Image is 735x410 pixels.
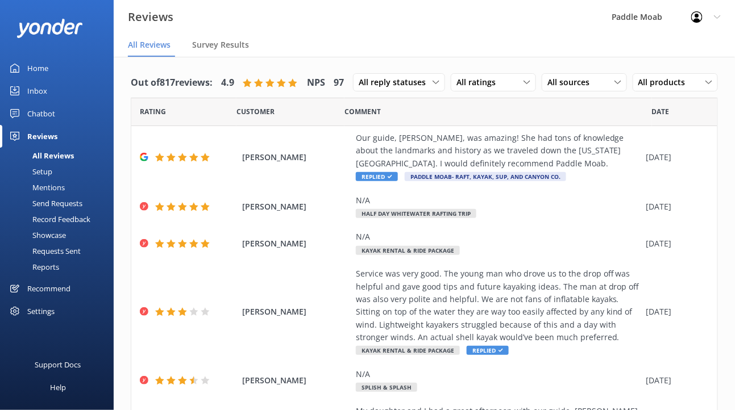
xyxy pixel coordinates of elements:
[242,151,350,164] span: [PERSON_NAME]
[334,76,344,90] h4: 97
[7,195,114,211] a: Send Requests
[344,106,381,117] span: Question
[646,374,703,387] div: [DATE]
[35,353,81,376] div: Support Docs
[17,19,82,37] img: yonder-white-logo.png
[128,39,171,51] span: All Reviews
[27,102,55,125] div: Chatbot
[356,267,641,344] div: Service was very good. The young man who drove us to the drop off was helpful and gave good tips ...
[27,300,55,323] div: Settings
[7,227,66,243] div: Showcase
[140,106,166,117] span: Date
[242,237,350,250] span: [PERSON_NAME]
[356,368,641,380] div: N/A
[242,306,350,318] span: [PERSON_NAME]
[456,76,503,89] span: All ratings
[7,164,52,179] div: Setup
[359,76,433,89] span: All reply statuses
[236,106,275,117] span: Date
[646,200,703,213] div: [DATE]
[356,172,398,181] span: Replied
[27,80,47,102] div: Inbox
[128,8,173,26] h3: Reviews
[7,243,114,259] a: Requests Sent
[27,277,70,300] div: Recommend
[356,194,641,207] div: N/A
[356,383,417,392] span: Splish & Splash
[646,306,703,318] div: [DATE]
[242,374,350,387] span: [PERSON_NAME]
[356,346,460,355] span: Kayak Rental & Ride Package
[638,76,692,89] span: All products
[7,148,74,164] div: All Reviews
[7,179,114,195] a: Mentions
[356,209,476,218] span: Half Day Whitewater Rafting Trip
[7,148,114,164] a: All Reviews
[356,231,641,243] div: N/A
[50,376,66,399] div: Help
[467,346,509,355] span: Replied
[307,76,325,90] h4: NPS
[7,211,114,227] a: Record Feedback
[646,151,703,164] div: [DATE]
[7,259,114,275] a: Reports
[356,246,460,255] span: Kayak Rental & Ride Package
[646,237,703,250] div: [DATE]
[27,57,48,80] div: Home
[652,106,670,117] span: Date
[131,76,213,90] h4: Out of 817 reviews:
[221,76,234,90] h4: 4.9
[7,211,90,227] div: Record Feedback
[7,243,81,259] div: Requests Sent
[7,259,59,275] div: Reports
[547,76,596,89] span: All sources
[405,172,566,181] span: Paddle Moab- Raft, Kayak, SUP, and Canyon Co.
[7,164,114,179] a: Setup
[356,132,641,170] div: Our guide, [PERSON_NAME], was amazing! She had tons of knowledge about the landmarks and history ...
[192,39,249,51] span: Survey Results
[7,179,65,195] div: Mentions
[242,200,350,213] span: [PERSON_NAME]
[27,125,57,148] div: Reviews
[7,195,82,211] div: Send Requests
[7,227,114,243] a: Showcase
